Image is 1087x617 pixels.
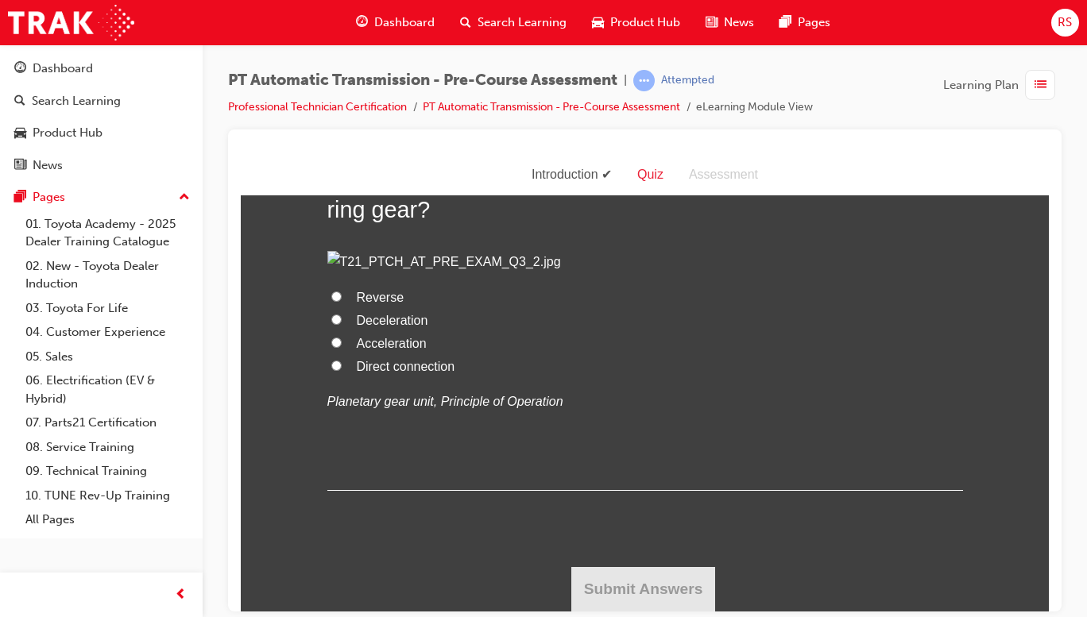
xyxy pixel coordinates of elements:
[374,13,435,32] span: Dashboard
[356,13,368,33] span: guage-icon
[33,156,63,175] div: News
[19,254,196,296] a: 02. New - Toyota Dealer Induction
[943,76,1019,94] span: Learning Plan
[331,412,475,457] button: Submit Answers
[19,320,196,345] a: 04. Customer Experience
[33,188,65,206] div: Pages
[32,92,121,110] div: Search Learning
[14,159,26,173] span: news-icon
[91,160,101,170] input: Deceleration
[706,13,718,33] span: news-icon
[767,6,843,39] a: pages-iconPages
[423,100,680,114] a: PT Automatic Transmission - Pre-Course Assessment
[19,368,196,411] a: 06. Electrification (EV & Hybrid)
[87,240,323,253] em: Planetary gear unit, Principle of Operation
[6,183,196,212] button: Pages
[33,124,103,142] div: Product Hub
[8,5,134,40] img: Trak
[1058,13,1072,32] span: RS
[478,13,567,32] span: Search Learning
[6,151,196,180] a: News
[592,13,604,33] span: car-icon
[14,94,25,109] span: search-icon
[1051,9,1079,37] button: RS
[19,459,196,484] a: 09. Technical Training
[179,187,190,208] span: up-icon
[6,54,196,83] a: Dashboard
[14,62,26,76] span: guage-icon
[19,411,196,435] a: 07. Parts21 Certification
[460,13,471,33] span: search-icon
[724,13,754,32] span: News
[624,71,627,90] span: |
[19,212,196,254] a: 01. Toyota Academy - 2025 Dealer Training Catalogue
[91,206,101,216] input: Direct connection
[19,435,196,460] a: 08. Service Training
[91,183,101,193] input: Acceleration
[6,87,196,116] a: Search Learning
[779,13,791,33] span: pages-icon
[116,159,188,172] span: Deceleration
[19,345,196,369] a: 05. Sales
[116,205,215,218] span: Direct connection
[91,137,101,147] input: Reverse
[447,6,579,39] a: search-iconSearch Learning
[116,182,186,195] span: Acceleration
[19,296,196,321] a: 03. Toyota For Life
[175,585,187,605] span: prev-icon
[14,126,26,141] span: car-icon
[116,136,164,149] span: Reverse
[693,6,767,39] a: news-iconNews
[633,70,655,91] span: learningRecordVerb_ATTEMPT-icon
[14,191,26,205] span: pages-icon
[6,51,196,183] button: DashboardSearch LearningProduct HubNews
[696,98,813,117] li: eLearning Module View
[343,6,447,39] a: guage-iconDashboard
[33,60,93,78] div: Dashboard
[579,6,693,39] a: car-iconProduct Hub
[228,100,407,114] a: Professional Technician Certification
[661,73,714,88] div: Attempted
[228,71,617,90] span: PT Automatic Transmission - Pre-Course Assessment
[610,13,680,32] span: Product Hub
[384,9,435,32] div: Quiz
[943,70,1062,100] button: Learning Plan
[278,9,384,32] div: Introduction
[6,118,196,148] a: Product Hub
[87,96,722,119] img: T21_PTCH_AT_PRE_EXAM_Q3_2.jpg
[798,13,830,32] span: Pages
[1035,75,1046,95] span: list-icon
[19,484,196,508] a: 10. TUNE Rev-Up Training
[435,9,530,32] div: Assessment
[19,507,196,532] a: All Pages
